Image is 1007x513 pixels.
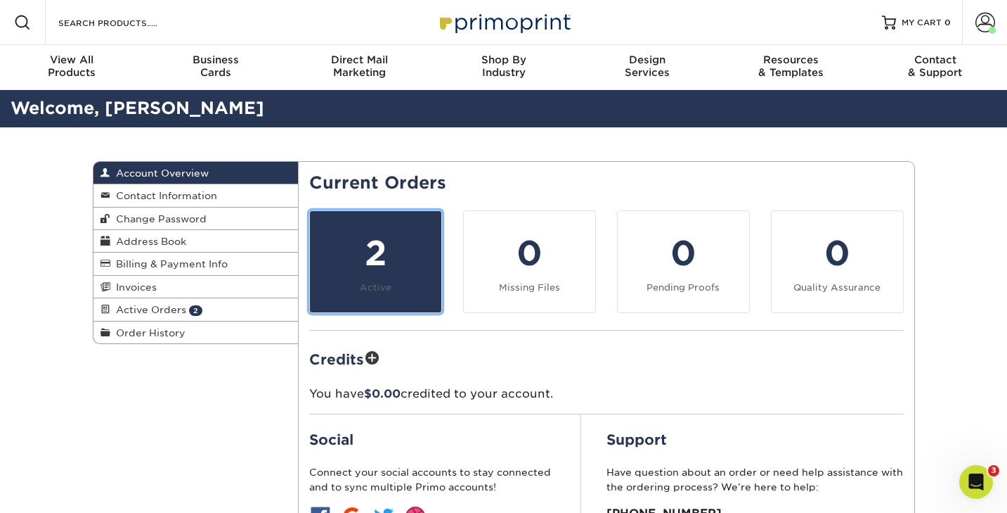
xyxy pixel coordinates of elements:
span: Invoices [110,281,157,293]
span: 3 [988,465,999,476]
span: Contact Information [110,190,217,201]
div: Services [576,53,720,79]
h2: Current Orders [309,173,904,194]
a: Shop ByIndustry [431,45,576,90]
span: Business [144,53,288,66]
img: Primoprint [434,7,574,37]
span: Design [576,53,720,66]
p: Connect your social accounts to stay connected and to sync multiple Primo accounts! [309,465,555,494]
a: Order History [93,322,299,343]
span: Shop By [431,53,576,66]
a: Address Book [93,230,299,253]
div: 2 [318,228,433,279]
small: Missing Files [499,282,560,293]
div: 0 [780,228,895,279]
span: Billing & Payment Info [110,258,228,270]
a: 0 Quality Assurance [771,210,904,313]
h2: Support [606,431,904,448]
span: Account Overview [110,167,209,179]
small: Quality Assurance [793,282,881,293]
span: Resources [720,53,864,66]
span: Change Password [110,213,207,224]
a: Account Overview [93,162,299,184]
span: Direct Mail [287,53,431,66]
a: Billing & Payment Info [93,253,299,275]
span: Active Orders [110,304,186,315]
div: Cards [144,53,288,79]
div: Marketing [287,53,431,79]
span: $0.00 [364,387,401,400]
p: You have credited to your account. [309,386,904,403]
div: & Support [863,53,1007,79]
a: Invoices [93,276,299,298]
a: Direct MailMarketing [287,45,431,90]
a: Active Orders 2 [93,298,299,321]
a: Contact Information [93,184,299,207]
small: Pending Proofs [647,282,720,293]
input: SEARCH PRODUCTS..... [57,14,194,31]
span: 0 [944,18,951,27]
iframe: Google Customer Reviews [4,470,119,508]
iframe: Intercom live chat [959,465,993,499]
span: Order History [110,327,186,338]
h2: Credits [309,348,904,369]
div: Industry [431,53,576,79]
a: 0 Pending Proofs [617,210,750,313]
a: Change Password [93,208,299,230]
p: Have question about an order or need help assistance with the ordering process? We’re here to help: [606,465,904,494]
span: MY CART [902,17,942,29]
a: 2 Active [309,210,442,313]
div: & Templates [720,53,864,79]
h2: Social [309,431,555,448]
small: Active [360,282,391,293]
a: DesignServices [576,45,720,90]
div: 0 [626,228,741,279]
div: 0 [472,228,587,279]
span: 2 [189,305,202,316]
a: Contact& Support [863,45,1007,90]
span: Address Book [110,236,186,247]
a: Resources& Templates [720,45,864,90]
a: BusinessCards [144,45,288,90]
a: 0 Missing Files [463,210,596,313]
span: Contact [863,53,1007,66]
